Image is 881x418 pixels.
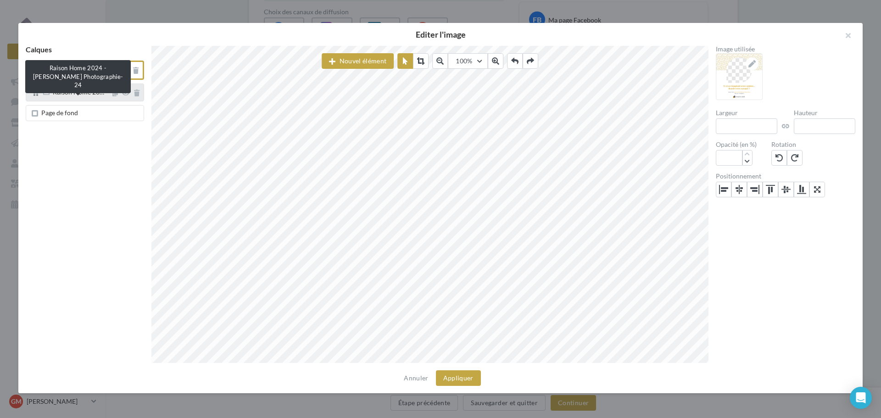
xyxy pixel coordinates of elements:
button: Annuler [400,373,432,384]
img: Image utilisée [716,54,762,100]
div: Calques [18,46,151,61]
label: Rotation [771,141,803,148]
button: Nouvel élément [322,53,394,69]
label: Opacité (en %) [716,141,757,148]
span: Page de fond [41,109,78,117]
label: Positionnement [716,173,855,179]
div: Open Intercom Messenger [850,387,872,409]
div: Raison Home 2024 - [PERSON_NAME] Photographie-24 [25,60,131,93]
label: Image utilisée [716,46,855,52]
button: 100% [448,53,487,69]
h2: Editer l'image [33,30,848,39]
button: Appliquer [436,370,481,386]
label: Largeur [716,110,777,116]
label: Hauteur [794,110,855,116]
